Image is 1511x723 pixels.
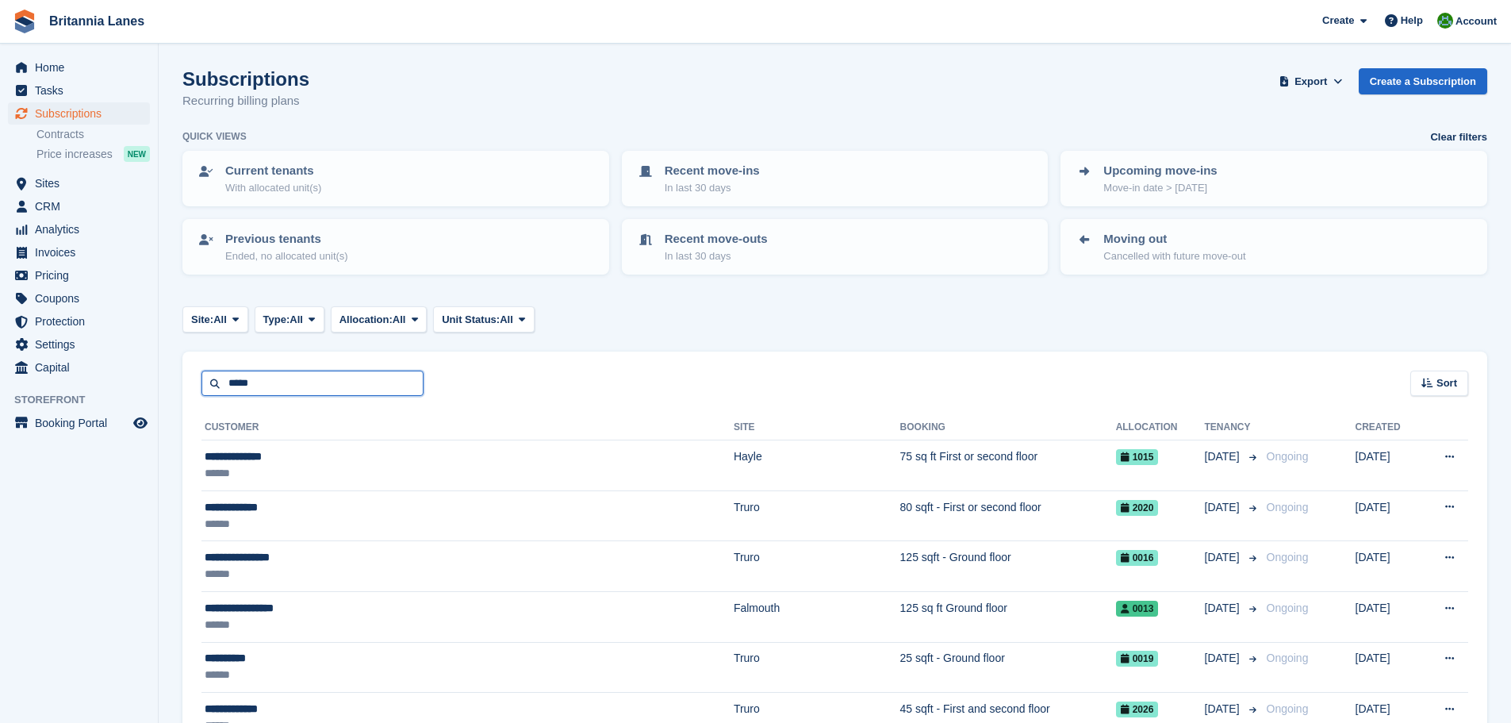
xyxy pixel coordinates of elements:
a: Upcoming move-ins Move-in date > [DATE] [1062,152,1486,205]
p: Move-in date > [DATE] [1103,180,1217,196]
th: Site [734,415,900,440]
td: Hayle [734,440,900,491]
p: In last 30 days [665,248,768,264]
a: menu [8,172,150,194]
span: 1015 [1116,449,1159,465]
h1: Subscriptions [182,68,309,90]
span: Capital [35,356,130,379]
th: Allocation [1116,415,1205,440]
a: Preview store [131,413,150,433]
a: menu [8,218,150,240]
td: Falmouth [734,591,900,642]
td: Truro [734,490,900,541]
td: [DATE] [1356,591,1421,642]
span: Home [35,56,130,79]
span: Sites [35,172,130,194]
span: Subscriptions [35,102,130,125]
span: Ongoing [1267,551,1309,563]
p: Cancelled with future move-out [1103,248,1245,264]
p: Recent move-ins [665,162,760,180]
span: Price increases [36,147,113,162]
span: Site: [191,312,213,328]
p: Moving out [1103,230,1245,248]
td: 25 sqft - Ground floor [900,642,1116,693]
p: In last 30 days [665,180,760,196]
button: Site: All [182,306,248,333]
span: Booking Portal [35,412,130,434]
span: [DATE] [1205,600,1243,617]
span: Account [1455,13,1497,29]
span: Ongoing [1267,702,1309,715]
a: menu [8,102,150,125]
span: Help [1401,13,1423,29]
span: Unit Status: [442,312,500,328]
div: NEW [124,146,150,162]
td: [DATE] [1356,541,1421,592]
a: Recent move-ins In last 30 days [623,152,1047,205]
span: [DATE] [1205,448,1243,465]
td: [DATE] [1356,440,1421,491]
p: Previous tenants [225,230,348,248]
a: menu [8,195,150,217]
span: 0016 [1116,550,1159,566]
td: 125 sq ft Ground floor [900,591,1116,642]
a: Britannia Lanes [43,8,151,34]
a: Create a Subscription [1359,68,1487,94]
span: Ongoing [1267,652,1309,664]
span: 2020 [1116,500,1159,516]
p: Ended, no allocated unit(s) [225,248,348,264]
a: Recent move-outs In last 30 days [623,221,1047,273]
a: Current tenants With allocated unit(s) [184,152,608,205]
a: menu [8,333,150,356]
p: Current tenants [225,162,321,180]
a: Previous tenants Ended, no allocated unit(s) [184,221,608,273]
span: [DATE] [1205,549,1243,566]
p: Recurring billing plans [182,92,309,110]
span: Ongoing [1267,602,1309,614]
span: Allocation: [339,312,393,328]
span: Ongoing [1267,450,1309,463]
span: [DATE] [1205,701,1243,717]
a: Moving out Cancelled with future move-out [1062,221,1486,273]
a: menu [8,356,150,379]
span: All [500,312,513,328]
span: 2026 [1116,702,1159,717]
span: Export [1294,74,1327,90]
span: All [393,312,406,328]
th: Created [1356,415,1421,440]
a: menu [8,287,150,310]
a: menu [8,412,150,434]
span: Type: [263,312,290,328]
span: [DATE] [1205,650,1243,667]
td: [DATE] [1356,642,1421,693]
a: menu [8,79,150,102]
span: Protection [35,310,130,333]
img: stora-icon-8386f47178a22dfd0bd8f6a31ec36ba5ce8667c1dd55bd0f319d3a0aa187defe.svg [13,10,36,33]
button: Allocation: All [331,306,428,333]
a: menu [8,241,150,263]
span: Storefront [14,392,158,408]
img: Matt Lane [1437,13,1453,29]
span: 0013 [1116,601,1159,617]
button: Type: All [255,306,324,333]
td: Truro [734,642,900,693]
td: 125 sqft - Ground floor [900,541,1116,592]
a: Contracts [36,127,150,142]
span: All [290,312,303,328]
td: [DATE] [1356,490,1421,541]
h6: Quick views [182,129,247,144]
th: Customer [201,415,734,440]
span: All [213,312,227,328]
a: menu [8,264,150,287]
td: 80 sqft - First or second floor [900,490,1116,541]
span: Invoices [35,241,130,263]
p: With allocated unit(s) [225,180,321,196]
p: Upcoming move-ins [1103,162,1217,180]
span: 0019 [1116,651,1159,667]
span: [DATE] [1205,499,1243,516]
a: Clear filters [1430,129,1487,145]
span: Create [1322,13,1354,29]
span: Sort [1436,375,1457,391]
a: menu [8,310,150,333]
span: CRM [35,195,130,217]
